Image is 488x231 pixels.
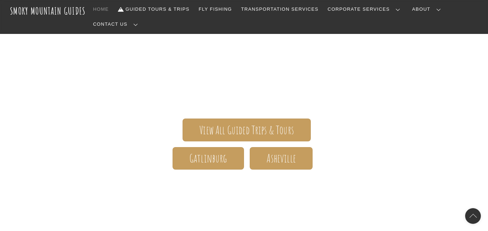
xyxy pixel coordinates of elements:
a: Smoky Mountain Guides [10,5,86,17]
a: Fly Fishing [196,2,235,17]
a: Contact Us [90,17,144,32]
a: View All Guided Trips & Tours [183,119,311,141]
a: Gatlinburg [173,147,244,170]
span: View All Guided Trips & Tours [199,126,294,134]
span: The ONLY one-stop, full Service Guide Company for the Gatlinburg and [GEOGRAPHIC_DATA] side of th... [37,42,451,97]
span: Gatlinburg [189,155,227,162]
a: Asheville [250,147,313,170]
h1: Your adventure starts here. [37,181,451,198]
a: Transportation Services [238,2,321,17]
span: Asheville [267,155,295,162]
a: Home [90,2,112,17]
a: About [409,2,447,17]
a: Guided Tours & Trips [115,2,192,17]
a: Corporate Services [325,2,406,17]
